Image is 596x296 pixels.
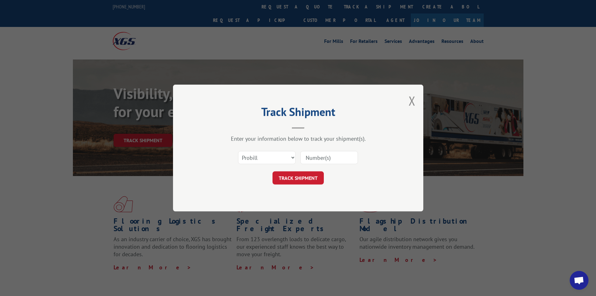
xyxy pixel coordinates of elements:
input: Number(s) [300,151,358,164]
div: Open chat [570,271,588,290]
button: Close modal [409,92,415,109]
button: TRACK SHIPMENT [273,171,324,184]
div: Enter your information below to track your shipment(s). [204,135,392,142]
h2: Track Shipment [204,107,392,119]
